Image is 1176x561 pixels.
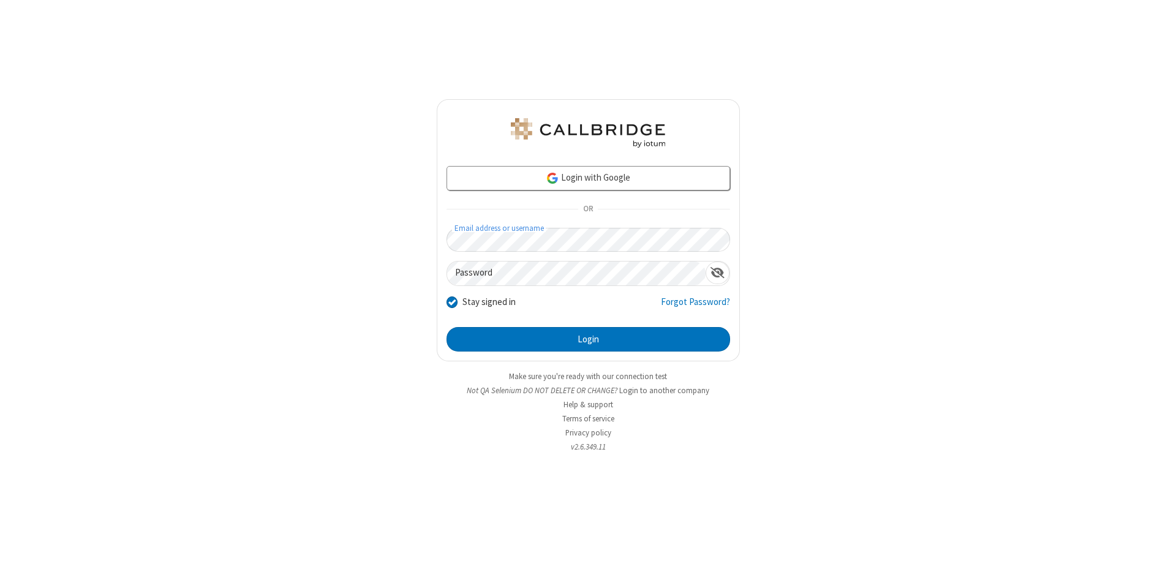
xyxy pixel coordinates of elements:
a: Privacy policy [565,427,611,438]
div: Show password [706,262,729,284]
button: Login to another company [619,385,709,396]
img: QA Selenium DO NOT DELETE OR CHANGE [508,118,668,148]
button: Login [447,327,730,352]
input: Password [447,262,706,285]
label: Stay signed in [462,295,516,309]
a: Login with Google [447,166,730,190]
li: v2.6.349.11 [437,441,740,453]
a: Make sure you're ready with our connection test [509,371,667,382]
span: OR [578,201,598,218]
a: Terms of service [562,413,614,424]
img: google-icon.png [546,171,559,185]
a: Help & support [563,399,613,410]
a: Forgot Password? [661,295,730,318]
li: Not QA Selenium DO NOT DELETE OR CHANGE? [437,385,740,396]
input: Email address or username [447,228,730,252]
